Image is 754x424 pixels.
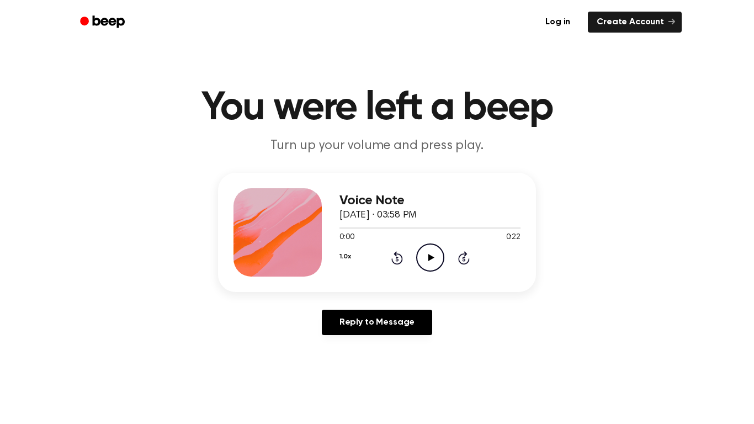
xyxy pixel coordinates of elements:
[322,310,432,335] a: Reply to Message
[534,9,581,35] a: Log in
[588,12,682,33] a: Create Account
[94,88,660,128] h1: You were left a beep
[339,247,351,266] button: 1.0x
[339,210,417,220] span: [DATE] · 03:58 PM
[72,12,135,33] a: Beep
[165,137,589,155] p: Turn up your volume and press play.
[339,193,521,208] h3: Voice Note
[506,232,521,243] span: 0:22
[339,232,354,243] span: 0:00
